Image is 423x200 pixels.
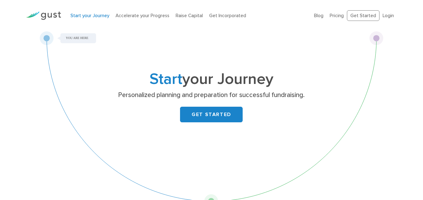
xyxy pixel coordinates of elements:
[116,13,169,18] a: Accelerate your Progress
[70,13,109,18] a: Start your Journey
[26,12,61,20] img: Gust Logo
[150,70,182,88] span: Start
[90,91,333,100] p: Personalized planning and preparation for successful fundraising.
[209,13,246,18] a: Get Incorporated
[347,10,379,21] a: Get Started
[176,13,203,18] a: Raise Capital
[180,107,243,122] a: GET STARTED
[383,13,394,18] a: Login
[314,13,323,18] a: Blog
[88,72,335,86] h1: your Journey
[330,13,344,18] a: Pricing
